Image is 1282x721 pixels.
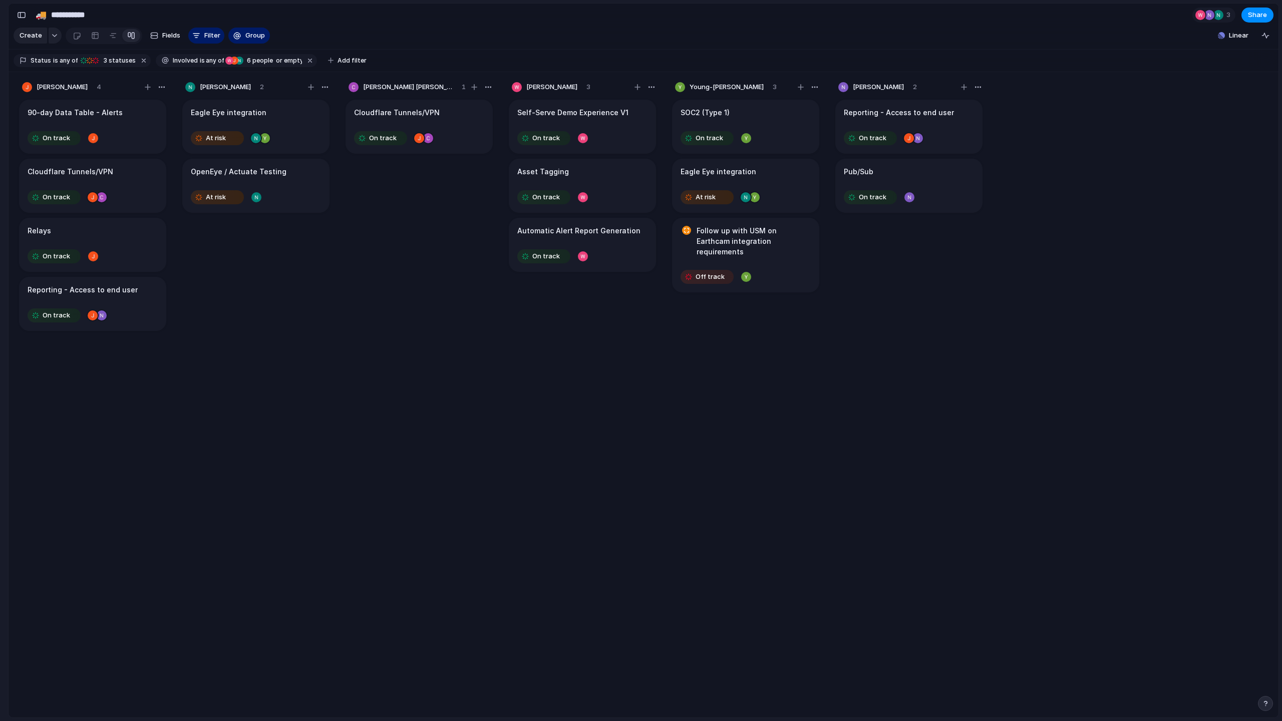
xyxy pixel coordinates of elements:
[532,192,560,202] span: On track
[37,82,88,92] span: [PERSON_NAME]
[338,56,367,65] span: Add filter
[101,57,109,64] span: 3
[773,82,777,92] span: 3
[274,56,302,65] span: or empty
[19,277,166,331] div: Reporting - Access to end userOn track
[146,28,184,44] button: Fields
[205,56,224,65] span: any of
[182,159,330,213] div: OpenEye / Actuate TestingAt risk
[28,107,123,118] h1: 90-day Data Table - Alerts
[515,189,573,205] button: On track
[672,100,819,154] div: SOC2 (Type 1)On track
[352,130,410,146] button: On track
[260,82,264,92] span: 2
[913,82,917,92] span: 2
[696,192,716,202] span: At risk
[509,100,656,154] div: Self-Serve Demo Experience V1On track
[188,189,246,205] button: At risk
[672,159,819,213] div: Eagle Eye integrationAt risk
[586,82,590,92] span: 3
[681,166,756,177] h1: Eagle Eye integration
[844,166,873,177] h1: Pub/Sub
[841,189,899,205] button: On track
[19,218,166,272] div: RelaysOn track
[206,133,226,143] span: At risk
[28,166,113,177] h1: Cloudflare Tunnels/VPN
[28,225,51,236] h1: Relays
[1241,8,1273,23] button: Share
[517,225,640,236] h1: Automatic Alert Report Generation
[206,192,226,202] span: At risk
[51,55,80,66] button: isany of
[859,133,886,143] span: On track
[346,100,493,154] div: Cloudflare Tunnels/VPNOn track
[19,159,166,213] div: Cloudflare Tunnels/VPNOn track
[696,272,725,282] span: Off track
[244,57,252,64] span: 6
[14,28,47,44] button: Create
[28,284,138,295] h1: Reporting - Access to end user
[228,28,270,44] button: Group
[363,82,453,92] span: [PERSON_NAME] [PERSON_NAME]
[526,82,577,92] span: [PERSON_NAME]
[191,107,266,118] h1: Eagle Eye integration
[859,192,886,202] span: On track
[43,310,70,320] span: On track
[101,56,136,65] span: statuses
[188,28,224,44] button: Filter
[200,56,205,65] span: is
[517,166,569,177] h1: Asset Tagging
[509,218,656,272] div: Automatic Alert Report GenerationOn track
[515,248,573,264] button: On track
[835,159,983,213] div: Pub/SubOn track
[162,31,180,41] span: Fields
[31,56,51,65] span: Status
[697,225,811,257] h1: Follow up with USM on Earthcam integration requirements
[25,307,83,323] button: On track
[225,55,304,66] button: 6 peopleor empty
[53,56,58,65] span: is
[191,166,286,177] h1: OpenEye / Actuate Testing
[844,107,954,118] h1: Reporting - Access to end user
[462,82,466,92] span: 1
[245,31,265,41] span: Group
[25,189,83,205] button: On track
[678,269,736,285] button: Off track
[532,251,560,261] span: On track
[25,248,83,264] button: On track
[853,82,904,92] span: [PERSON_NAME]
[188,130,246,146] button: At risk
[517,107,628,118] h1: Self-Serve Demo Experience V1
[19,100,166,154] div: 90-day Data Table - AlertsOn track
[1229,31,1248,41] span: Linear
[79,55,138,66] button: 3 statuses
[369,133,397,143] span: On track
[173,56,198,65] span: Involved
[322,54,373,68] button: Add filter
[681,107,730,118] h1: SOC2 (Type 1)
[244,56,273,65] span: people
[97,82,101,92] span: 4
[678,189,736,205] button: At risk
[509,159,656,213] div: Asset TaggingOn track
[1226,10,1233,20] span: 3
[672,218,819,292] div: Follow up with USM on Earthcam integration requirementsOff track
[515,130,573,146] button: On track
[58,56,78,65] span: any of
[678,130,736,146] button: On track
[182,100,330,154] div: Eagle Eye integrationAt risk
[204,31,220,41] span: Filter
[43,133,70,143] span: On track
[532,133,560,143] span: On track
[33,7,49,23] button: 🚚
[43,192,70,202] span: On track
[690,82,764,92] span: Young-[PERSON_NAME]
[36,8,47,22] div: 🚚
[198,55,226,66] button: isany of
[20,31,42,41] span: Create
[200,82,251,92] span: [PERSON_NAME]
[841,130,899,146] button: On track
[354,107,440,118] h1: Cloudflare Tunnels/VPN
[1248,10,1267,20] span: Share
[696,133,723,143] span: On track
